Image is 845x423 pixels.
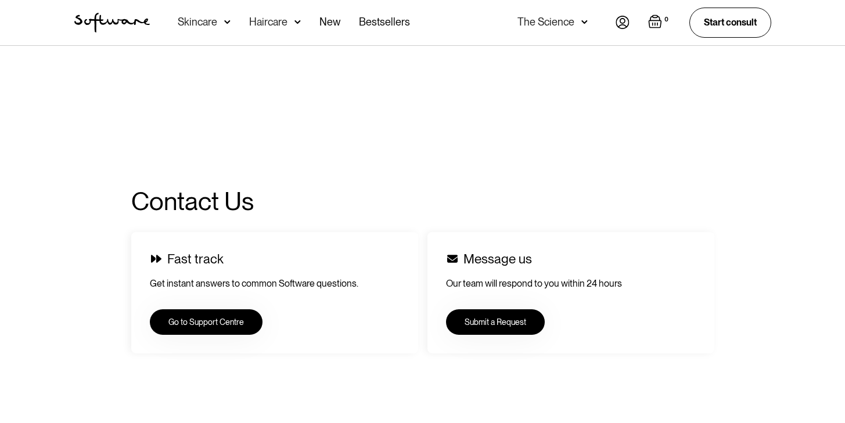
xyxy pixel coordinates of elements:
[74,13,150,32] img: Software Logo
[178,16,217,28] div: Skincare
[150,309,263,335] a: Go to Support Centre
[150,277,400,291] p: Get instant answers to common Software questions.
[648,15,671,31] a: Open cart
[131,186,359,217] h1: Contact Us
[517,16,574,28] div: The Science
[581,16,588,28] img: arrow down
[446,277,696,291] p: Our team will respond to you within 24 hours
[224,16,231,28] img: arrow down
[446,309,545,335] a: Submit a Request
[689,8,771,37] a: Start consult
[167,251,224,267] div: Fast track
[463,251,532,267] div: Message us
[294,16,301,28] img: arrow down
[249,16,287,28] div: Haircare
[74,13,150,32] a: home
[662,15,671,25] div: 0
